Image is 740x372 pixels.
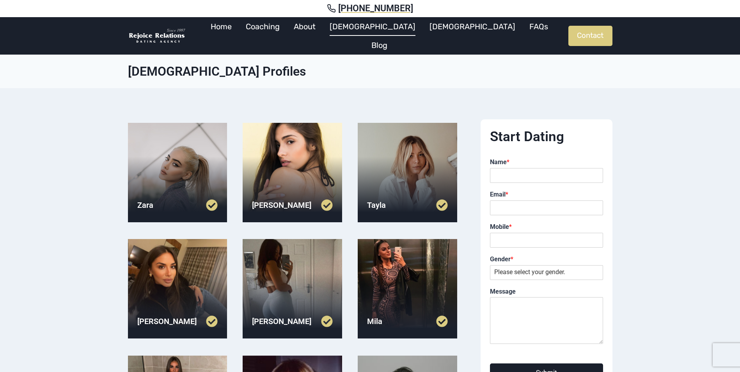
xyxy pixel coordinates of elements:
input: Mobile [490,233,603,248]
span: [PHONE_NUMBER] [338,3,413,14]
label: Email [490,191,603,199]
label: Mobile [490,223,603,231]
a: Home [204,17,239,36]
a: Blog [364,36,394,55]
nav: Primary [190,17,568,55]
label: Message [490,288,603,296]
a: [PHONE_NUMBER] [9,3,731,14]
a: [DEMOGRAPHIC_DATA] [422,17,522,36]
h1: [DEMOGRAPHIC_DATA] Profiles [128,64,612,79]
label: Name [490,158,603,167]
a: About [287,17,323,36]
a: Coaching [239,17,287,36]
h2: Start Dating [490,129,603,145]
a: FAQs [522,17,555,36]
label: Gender [490,255,603,264]
img: Rejoice Relations [128,28,186,44]
a: [DEMOGRAPHIC_DATA] [323,17,422,36]
a: Contact [568,26,612,46]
